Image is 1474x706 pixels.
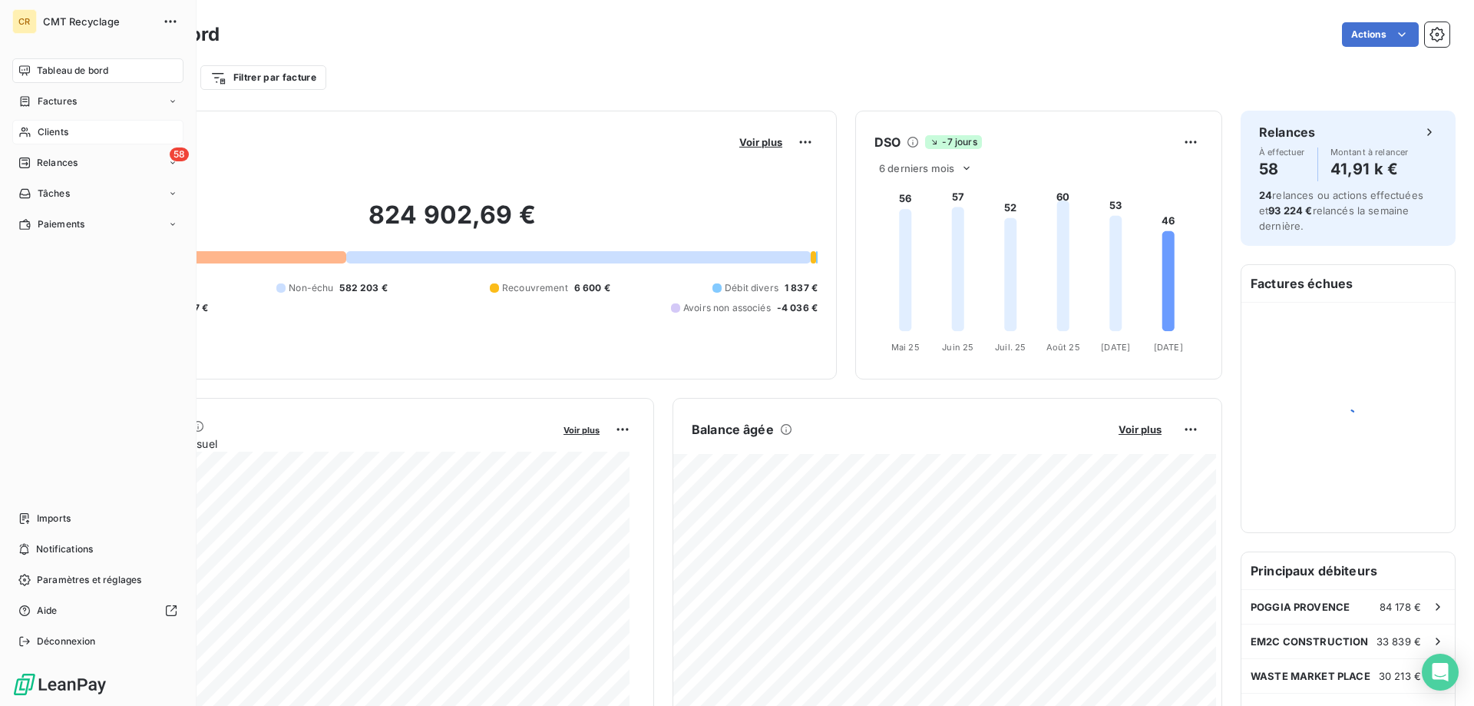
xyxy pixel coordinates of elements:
[1342,22,1419,47] button: Actions
[1268,204,1312,217] span: 93 224 €
[36,542,93,556] span: Notifications
[1241,265,1455,302] h6: Factures échues
[1046,342,1080,353] tspan: Août 25
[37,635,96,648] span: Déconnexion
[37,512,71,525] span: Imports
[87,200,818,246] h2: 824 902,69 €
[1380,601,1421,613] span: 84 178 €
[942,342,973,353] tspan: Juin 25
[925,135,981,149] span: -7 jours
[692,420,774,439] h6: Balance âgée
[37,64,108,78] span: Tableau de bord
[1251,635,1369,648] span: EM2C CONSTRUCTION
[1251,601,1350,613] span: POGGIA PROVENCE
[38,94,77,108] span: Factures
[1422,654,1459,691] div: Open Intercom Messenger
[574,281,610,295] span: 6 600 €
[735,135,787,149] button: Voir plus
[777,301,818,315] span: -4 036 €
[38,125,68,139] span: Clients
[502,281,568,295] span: Recouvrement
[1119,423,1162,436] span: Voir plus
[1251,670,1370,682] span: WASTE MARKET PLACE
[200,65,326,90] button: Filtrer par facture
[37,156,78,170] span: Relances
[1379,670,1421,682] span: 30 213 €
[559,423,604,436] button: Voir plus
[1101,342,1130,353] tspan: [DATE]
[12,672,107,697] img: Logo LeanPay
[1259,147,1305,157] span: À effectuer
[339,281,387,295] span: 582 203 €
[170,147,189,161] span: 58
[785,281,818,295] span: 1 837 €
[1241,552,1455,589] h6: Principaux débiteurs
[12,9,37,34] div: CR
[725,281,778,295] span: Débit divers
[38,187,70,201] span: Tâches
[683,301,771,315] span: Avoirs non associés
[1259,189,1423,232] span: relances ou actions effectuées et relancés la semaine dernière.
[1114,423,1166,436] button: Voir plus
[43,15,154,28] span: CMT Recyclage
[12,598,183,623] a: Aide
[1330,157,1409,181] h4: 41,91 k €
[289,281,333,295] span: Non-échu
[1377,635,1421,648] span: 33 839 €
[995,342,1026,353] tspan: Juil. 25
[1330,147,1409,157] span: Montant à relancer
[1154,342,1183,353] tspan: [DATE]
[37,604,58,618] span: Aide
[563,425,600,436] span: Voir plus
[1259,123,1315,141] h6: Relances
[1259,157,1305,181] h4: 58
[879,162,954,174] span: 6 derniers mois
[37,573,141,587] span: Paramètres et réglages
[38,217,84,231] span: Paiements
[1259,189,1272,201] span: 24
[874,133,901,151] h6: DSO
[739,136,782,148] span: Voir plus
[891,342,920,353] tspan: Mai 25
[87,436,553,452] span: Chiffre d'affaires mensuel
